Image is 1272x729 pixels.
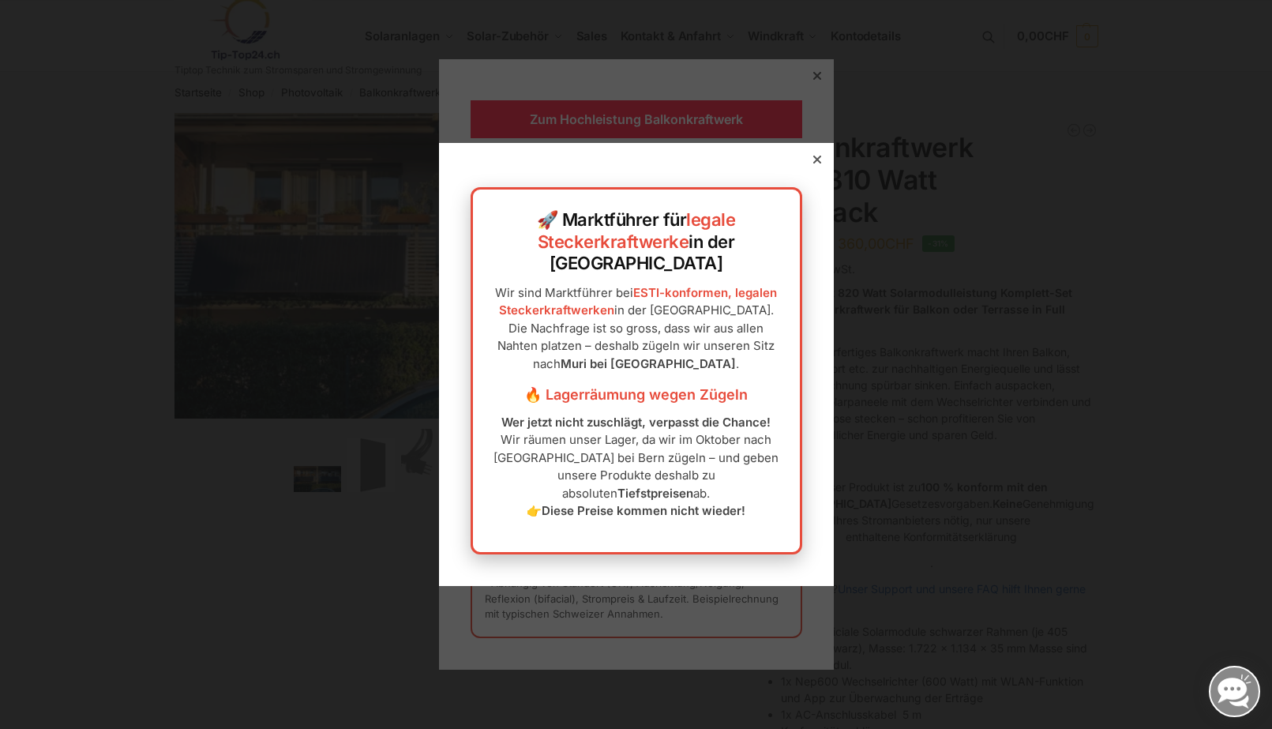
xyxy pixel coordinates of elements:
a: ESTI-konformen, legalen Steckerkraftwerken [499,285,778,318]
strong: Diese Preise kommen nicht wieder! [542,503,745,518]
p: Wir sind Marktführer bei in der [GEOGRAPHIC_DATA]. Die Nachfrage ist so gross, dass wir aus allen... [489,284,784,374]
a: legale Steckerkraftwerke [538,209,736,252]
h3: 🔥 Lagerräumung wegen Zügeln [489,385,784,405]
p: Wir räumen unser Lager, da wir im Oktober nach [GEOGRAPHIC_DATA] bei Bern zügeln – und geben unse... [489,414,784,520]
strong: Tiefstpreisen [617,486,693,501]
strong: Wer jetzt nicht zuschlägt, verpasst die Chance! [501,415,771,430]
h2: 🚀 Marktführer für in der [GEOGRAPHIC_DATA] [489,209,784,275]
strong: Muri bei [GEOGRAPHIC_DATA] [561,356,736,371]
